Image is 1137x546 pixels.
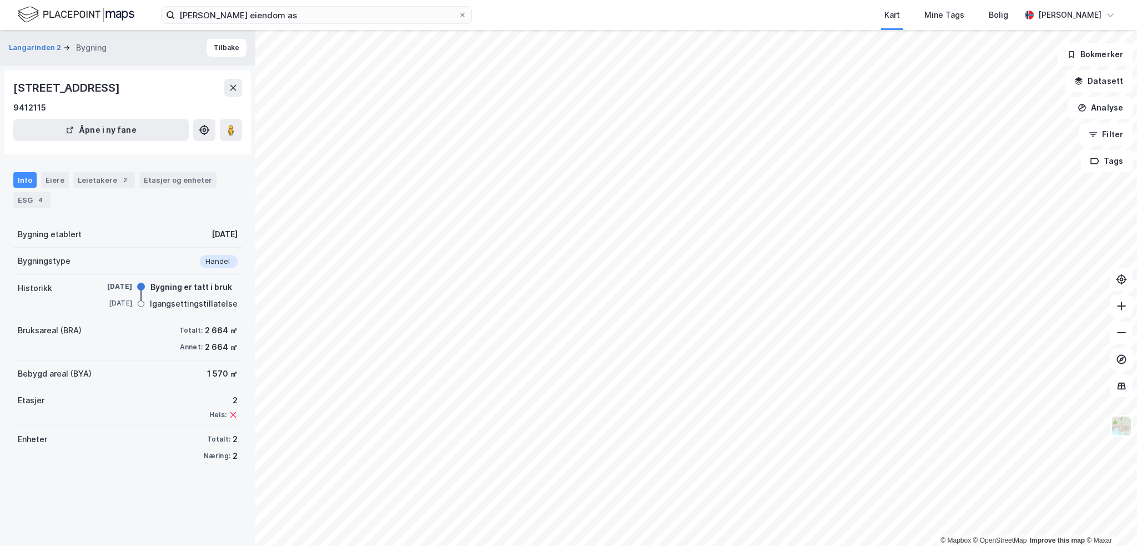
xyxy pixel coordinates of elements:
[150,280,232,294] div: Bygning er tatt i bruk
[205,340,238,354] div: 2 664 ㎡
[73,172,135,188] div: Leietakere
[18,5,134,24] img: logo.f888ab2527a4732fd821a326f86c7f29.svg
[1081,150,1133,172] button: Tags
[989,8,1008,22] div: Bolig
[179,326,203,335] div: Totalt:
[1081,493,1137,546] iframe: Chat Widget
[13,172,37,188] div: Info
[1058,43,1133,66] button: Bokmerker
[150,297,238,310] div: Igangsettingstillatelse
[41,172,69,188] div: Eiere
[1068,97,1133,119] button: Analyse
[204,452,230,460] div: Næring:
[119,174,130,186] div: 2
[18,367,92,380] div: Bebygd areal (BYA)
[18,433,47,446] div: Enheter
[924,8,964,22] div: Mine Tags
[1081,493,1137,546] div: Kontrollprogram for chat
[233,449,238,463] div: 2
[207,435,230,444] div: Totalt:
[209,410,227,419] div: Heis:
[13,79,122,97] div: [STREET_ADDRESS]
[13,101,46,114] div: 9412115
[233,433,238,446] div: 2
[180,343,203,352] div: Annet:
[940,537,971,544] a: Mapbox
[1065,70,1133,92] button: Datasett
[13,192,51,208] div: ESG
[207,367,238,380] div: 1 570 ㎡
[18,254,71,268] div: Bygningstype
[76,41,107,54] div: Bygning
[205,324,238,337] div: 2 664 ㎡
[144,175,212,185] div: Etasjer og enheter
[13,119,189,141] button: Åpne i ny fane
[18,394,44,407] div: Etasjer
[88,282,132,292] div: [DATE]
[175,7,458,23] input: Søk på adresse, matrikkel, gårdeiere, leietakere eller personer
[1038,8,1101,22] div: [PERSON_NAME]
[18,324,82,337] div: Bruksareal (BRA)
[1079,123,1133,146] button: Filter
[35,194,46,206] div: 4
[1111,415,1132,437] img: Z
[1030,537,1085,544] a: Improve this map
[88,298,132,308] div: [DATE]
[18,282,52,295] div: Historikk
[207,39,246,57] button: Tilbake
[9,42,63,53] button: Langarinden 2
[973,537,1027,544] a: OpenStreetMap
[209,394,238,407] div: 2
[212,228,238,241] div: [DATE]
[18,228,82,241] div: Bygning etablert
[884,8,900,22] div: Kart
